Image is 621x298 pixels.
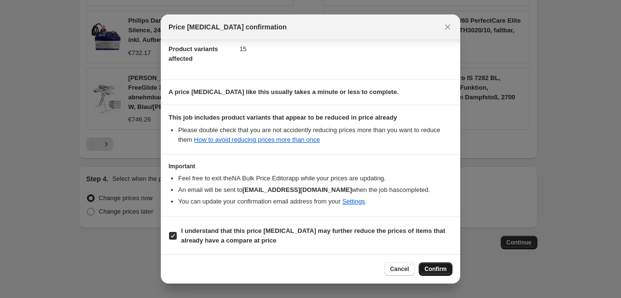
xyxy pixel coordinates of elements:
dd: 15 [240,36,452,62]
b: A price [MEDICAL_DATA] like this usually takes a minute or less to complete. [169,88,399,95]
button: Cancel [384,262,415,276]
li: Please double check that you are not accidently reducing prices more than you want to reduce them [178,125,452,145]
span: Product variants affected [169,45,218,62]
span: Price [MEDICAL_DATA] confirmation [169,22,287,32]
li: Feel free to exit the NA Bulk Price Editor app while your prices are updating. [178,174,452,183]
a: Settings [342,198,365,205]
button: Close [441,20,454,34]
span: Confirm [424,265,447,273]
span: Cancel [390,265,409,273]
b: [EMAIL_ADDRESS][DOMAIN_NAME] [242,186,352,193]
b: This job includes product variants that appear to be reduced in price already [169,114,397,121]
li: You can update your confirmation email address from your . [178,197,452,206]
a: How to avoid reducing prices more than once [194,136,320,143]
b: I understand that this price [MEDICAL_DATA] may further reduce the prices of items that already h... [181,227,445,244]
li: An email will be sent to when the job has completed . [178,185,452,195]
h3: Important [169,163,452,170]
button: Confirm [419,262,452,276]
